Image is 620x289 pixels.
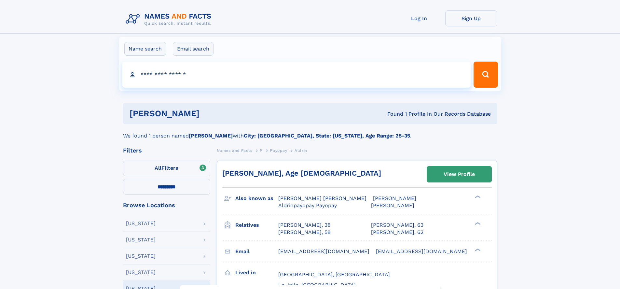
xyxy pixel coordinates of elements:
[235,246,278,257] h3: Email
[371,202,414,209] span: [PERSON_NAME]
[260,146,263,154] a: P
[371,222,423,229] a: [PERSON_NAME], 63
[155,165,161,171] span: All
[123,10,217,28] img: Logo Names and Facts
[244,133,410,139] b: City: [GEOGRAPHIC_DATA], State: [US_STATE], Age Range: 25-35
[123,124,497,140] div: We found 1 person named with .
[393,10,445,26] a: Log In
[371,229,423,236] a: [PERSON_NAME], 62
[278,222,331,229] a: [PERSON_NAME], 38
[123,148,210,153] div: Filters
[278,271,390,278] span: [GEOGRAPHIC_DATA], [GEOGRAPHIC_DATA]
[235,267,278,278] h3: Lived in
[474,62,498,88] button: Search Button
[124,42,166,56] label: Name search
[123,202,210,208] div: Browse Locations
[126,270,156,275] div: [US_STATE]
[473,195,481,199] div: ❯
[376,248,467,254] span: [EMAIL_ADDRESS][DOMAIN_NAME]
[260,148,263,153] span: P
[222,169,381,177] a: [PERSON_NAME], Age [DEMOGRAPHIC_DATA]
[444,167,475,182] div: View Profile
[130,109,294,118] h1: [PERSON_NAME]
[293,110,491,118] div: Found 1 Profile In Our Records Database
[270,146,287,154] a: Payopay
[217,146,253,154] a: Names and Facts
[278,195,366,201] span: [PERSON_NAME] [PERSON_NAME]
[270,148,287,153] span: Payopay
[235,220,278,231] h3: Relatives
[173,42,214,56] label: Email search
[278,282,356,288] span: La Jolla, [GEOGRAPHIC_DATA]
[278,202,337,209] span: Aldrinpayopay Payopay
[295,148,307,153] span: Aldrin
[427,166,491,182] a: View Profile
[278,248,369,254] span: [EMAIL_ADDRESS][DOMAIN_NAME]
[189,133,233,139] b: [PERSON_NAME]
[473,221,481,225] div: ❯
[126,237,156,242] div: [US_STATE]
[235,193,278,204] h3: Also known as
[473,248,481,252] div: ❯
[123,161,210,176] label: Filters
[126,253,156,259] div: [US_STATE]
[126,221,156,226] div: [US_STATE]
[122,62,471,88] input: search input
[278,229,331,236] a: [PERSON_NAME], 58
[445,10,497,26] a: Sign Up
[373,195,416,201] span: [PERSON_NAME]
